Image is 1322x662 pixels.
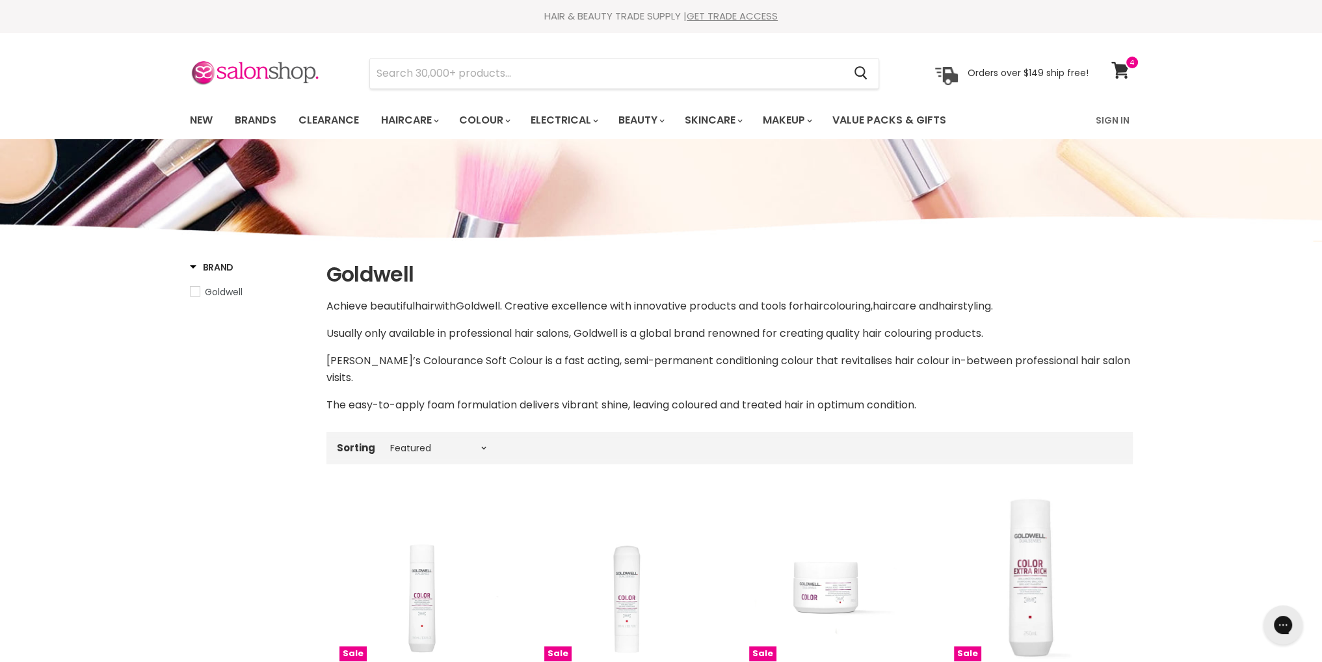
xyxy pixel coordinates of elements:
span: care and [892,298,938,313]
button: Search [844,59,879,88]
div: HAIR & BEAUTY TRADE SUPPLY | [174,10,1149,23]
a: New [180,107,222,134]
a: Goldwell Dualsenses Color Brilliance Conditioner Goldwell Dualsenses Color Brilliance Conditioner... [544,496,710,661]
a: Goldwell [190,285,310,299]
a: Beauty [609,107,672,134]
a: Goldwell Dualsenses Color Brilliance Shampoo Goldwell Dualsenses Color Brilliance Shampoo Sale [339,496,505,661]
a: Colour [449,107,518,134]
p: Orders over $149 ship free! [968,67,1089,79]
span: styling. [958,298,993,313]
p: [PERSON_NAME]’s Colourance Soft Colour is a fast acting, semi-permanent conditioning colour that ... [326,352,1133,386]
a: Brands [225,107,286,134]
span: Sale [544,646,572,661]
span: Achieve beautiful [326,298,415,313]
a: Clearance [289,107,369,134]
span: colouring, [823,298,873,313]
a: GET TRADE ACCESS [687,9,778,23]
h3: Brand [190,261,234,274]
span: . Creative excellence with innovative products and tools for [500,298,804,313]
a: Value Packs & Gifts [823,107,956,134]
iframe: Gorgias live chat messenger [1257,601,1309,649]
a: Skincare [675,107,750,134]
a: Goldwell DualSenses Color 60 Second Treatment Sale [749,496,915,661]
a: Haircare [371,107,447,134]
h1: Goldwell [326,261,1133,288]
label: Sorting [337,442,375,453]
img: Goldwell DualSenses Color 60 Second Treatment [749,496,915,661]
img: Goldwell Dualsenses Color Extra Rich Shampoo [954,496,1120,661]
a: Makeup [753,107,820,134]
p: The easy-to-apply foam formulation delivers vibrant shine, leaving coloured and treated hair in o... [326,397,1133,414]
input: Search [370,59,844,88]
img: Goldwell Dualsenses Color Brilliance Shampoo [339,496,505,661]
form: Product [369,58,879,89]
span: Sale [954,646,981,661]
a: Electrical [521,107,606,134]
span: Sale [339,646,367,661]
p: hair Goldwell hair hair hair [326,298,1133,315]
a: Sign In [1088,107,1137,134]
span: Sale [749,646,776,661]
span: with [434,298,456,313]
nav: Main [174,101,1149,139]
a: Goldwell Dualsenses Color Extra Rich Shampoo Goldwell Dualsenses Color Extra Rich Shampoo Sale [954,496,1120,661]
span: Goldwell [205,285,243,298]
ul: Main menu [180,101,1022,139]
img: Goldwell Dualsenses Color Brilliance Conditioner [544,496,710,661]
p: Usually only available in professional hair salons, Goldwell is a global brand renowned for creat... [326,325,1133,342]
